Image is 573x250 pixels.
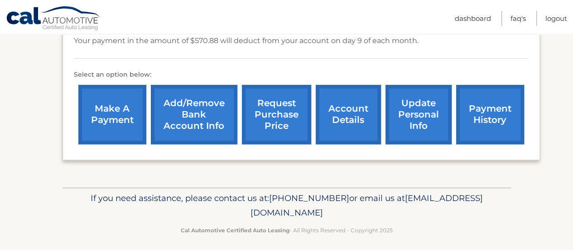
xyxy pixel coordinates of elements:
a: make a payment [78,85,146,144]
p: If you need assistance, please contact us at: or email us at [68,191,505,220]
a: update personal info [385,85,452,144]
a: Dashboard [455,11,491,26]
p: - All Rights Reserved - Copyright 2025 [68,225,505,235]
a: request purchase price [242,85,311,144]
a: Cal Automotive [6,6,101,32]
a: FAQ's [510,11,526,26]
span: [PHONE_NUMBER] [269,193,349,203]
p: Select an option below: [74,69,529,80]
a: account details [316,85,381,144]
a: Logout [545,11,567,26]
a: payment history [456,85,524,144]
strong: Cal Automotive Certified Auto Leasing [181,227,289,234]
p: Your payment in the amount of $570.88 will deduct from your account on day 9 of each month. [74,34,419,47]
a: Add/Remove bank account info [151,85,237,144]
